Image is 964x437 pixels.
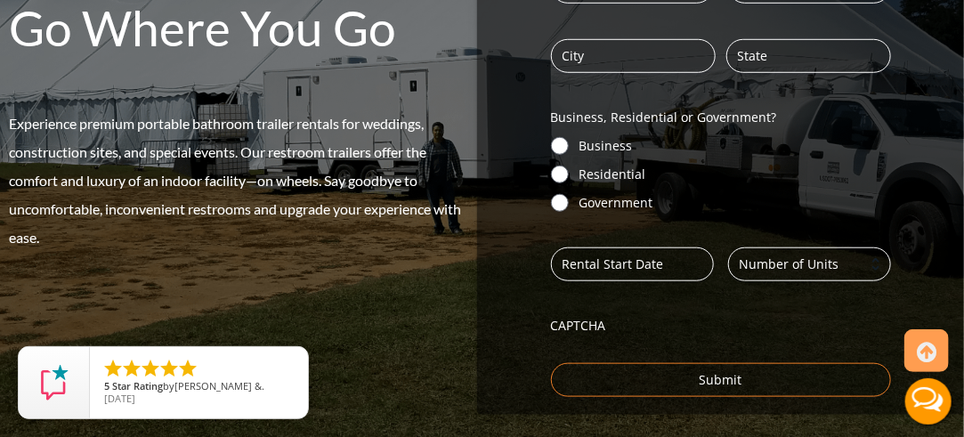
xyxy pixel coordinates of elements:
label: Government [579,194,891,212]
li:  [158,358,180,379]
span: [DATE] [104,392,135,405]
span: by [104,381,294,393]
label: CAPTCHA [551,317,891,335]
input: State [726,39,891,73]
li:  [140,358,161,379]
span: [PERSON_NAME] &. [174,379,264,392]
li:  [121,358,142,379]
input: Submit [551,363,891,397]
input: City [551,39,716,73]
span: Star Rating [112,379,163,392]
input: Number of Units [728,247,891,281]
img: Review Rating [36,365,72,401]
button: Live Chat [893,366,964,437]
li:  [177,358,198,379]
label: Residential [579,166,891,183]
label: Business [579,137,891,155]
li:  [102,358,124,379]
span: Experience premium portable bathroom trailer rentals for weddings, construction sites, and specia... [9,115,461,246]
span: 5 [104,379,109,392]
legend: Business, Residential or Government? [551,109,777,126]
input: Rental Start Date [551,247,714,281]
